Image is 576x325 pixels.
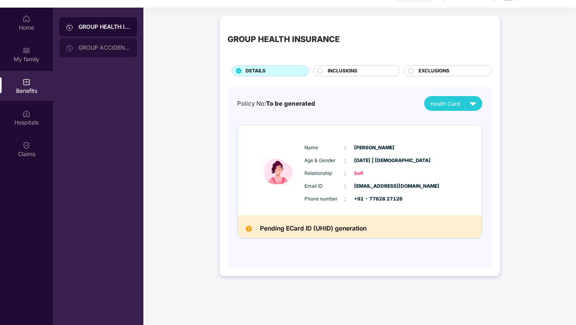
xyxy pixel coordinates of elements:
span: : [344,143,346,152]
span: Relationship [304,170,344,177]
span: Age & Gender [304,157,344,165]
span: EXCLUSIONS [419,67,449,75]
img: svg+xml;base64,PHN2ZyBpZD0iSG9zcGl0YWxzIiB4bWxucz0iaHR0cDovL3d3dy53My5vcmcvMjAwMC9zdmciIHdpZHRoPS... [22,110,30,118]
span: +91 - 77628 27126 [354,195,394,203]
div: Policy No: [237,99,315,108]
img: icon [254,136,302,205]
span: Phone number [304,195,344,203]
span: Self [354,170,394,177]
div: GROUP ACCIDENTAL INSURANCE [79,44,131,51]
img: svg+xml;base64,PHN2ZyB4bWxucz0iaHR0cDovL3d3dy53My5vcmcvMjAwMC9zdmciIHZpZXdCb3g9IjAgMCAyNCAyNCIgd2... [466,96,480,110]
img: svg+xml;base64,PHN2ZyB3aWR0aD0iMjAiIGhlaWdodD0iMjAiIHZpZXdCb3g9IjAgMCAyMCAyMCIgZmlsbD0ibm9uZSIgeG... [22,46,30,54]
span: DETAILS [246,67,266,75]
span: Health Card [430,100,460,108]
div: GROUP HEALTH INSURANCE [228,33,340,46]
span: INCLUSIONS [328,67,357,75]
img: svg+xml;base64,PHN2ZyBpZD0iQ2xhaW0iIHhtbG5zPSJodHRwOi8vd3d3LnczLm9yZy8yMDAwL3N2ZyIgd2lkdGg9IjIwIi... [22,141,30,149]
img: svg+xml;base64,PHN2ZyBpZD0iQmVuZWZpdHMiIHhtbG5zPSJodHRwOi8vd3d3LnczLm9yZy8yMDAwL3N2ZyIgd2lkdGg9Ij... [22,78,30,86]
img: svg+xml;base64,PHN2ZyB3aWR0aD0iMjAiIGhlaWdodD0iMjAiIHZpZXdCb3g9IjAgMCAyMCAyMCIgZmlsbD0ibm9uZSIgeG... [66,44,74,52]
span: [PERSON_NAME] [354,144,394,152]
span: : [344,182,346,191]
img: svg+xml;base64,PHN2ZyB3aWR0aD0iMjAiIGhlaWdodD0iMjAiIHZpZXdCb3g9IjAgMCAyMCAyMCIgZmlsbD0ibm9uZSIgeG... [66,23,74,31]
img: svg+xml;base64,PHN2ZyBpZD0iSG9tZSIgeG1sbnM9Imh0dHA6Ly93d3cudzMub3JnLzIwMDAvc3ZnIiB3aWR0aD0iMjAiIG... [22,15,30,23]
span: : [344,169,346,178]
div: GROUP HEALTH INSURANCE [79,23,131,31]
span: Email ID [304,183,344,190]
span: [DATE] | [DEMOGRAPHIC_DATA] [354,157,394,165]
h2: Pending ECard ID (UHID) generation [260,223,367,234]
button: Health Card [424,96,482,111]
span: To be generated [266,100,315,107]
span: : [344,195,346,203]
img: Pending [246,226,252,232]
span: : [344,156,346,165]
span: [EMAIL_ADDRESS][DOMAIN_NAME] [354,183,394,190]
span: Name [304,144,344,152]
